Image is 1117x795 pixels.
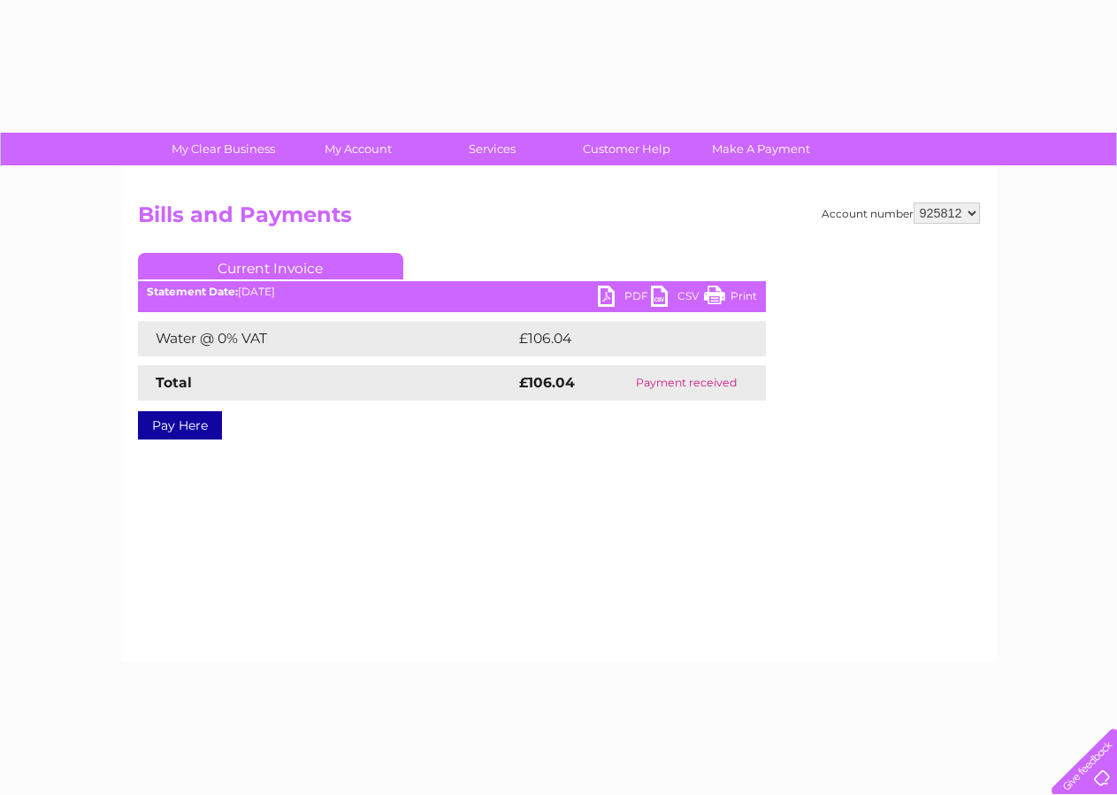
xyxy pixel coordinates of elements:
[138,321,515,356] td: Water @ 0% VAT
[822,203,980,224] div: Account number
[138,411,222,440] a: Pay Here
[419,133,565,165] a: Services
[515,321,734,356] td: £106.04
[138,253,403,279] a: Current Invoice
[704,286,757,311] a: Print
[554,133,700,165] a: Customer Help
[651,286,704,311] a: CSV
[519,374,575,391] strong: £106.04
[608,365,766,401] td: Payment received
[688,133,834,165] a: Make A Payment
[138,203,980,236] h2: Bills and Payments
[138,286,766,298] div: [DATE]
[156,374,192,391] strong: Total
[598,286,651,311] a: PDF
[285,133,431,165] a: My Account
[147,285,238,298] b: Statement Date:
[150,133,296,165] a: My Clear Business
